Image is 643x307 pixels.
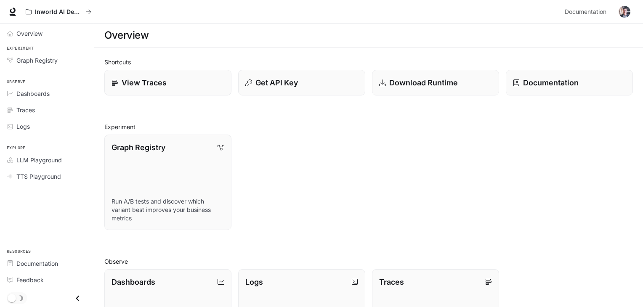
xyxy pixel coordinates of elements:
[3,256,90,271] a: Documentation
[104,27,149,44] h1: Overview
[16,29,43,38] span: Overview
[3,153,90,167] a: LLM Playground
[16,122,30,131] span: Logs
[619,6,630,18] img: User avatar
[238,70,365,95] button: Get API Key
[3,103,90,117] a: Traces
[16,259,58,268] span: Documentation
[16,275,44,284] span: Feedback
[561,3,613,20] a: Documentation
[616,3,633,20] button: User avatar
[112,142,165,153] p: Graph Registry
[3,86,90,101] a: Dashboards
[112,197,224,222] p: Run A/B tests and discover which variant best improves your business metrics
[122,77,167,88] p: View Traces
[255,77,298,88] p: Get API Key
[389,77,458,88] p: Download Runtime
[16,156,62,164] span: LLM Playground
[8,293,16,302] span: Dark mode toggle
[372,70,499,95] a: Download Runtime
[506,70,633,95] a: Documentation
[245,276,263,288] p: Logs
[104,70,231,95] a: View Traces
[523,77,579,88] p: Documentation
[3,119,90,134] a: Logs
[104,135,231,230] a: Graph RegistryRun A/B tests and discover which variant best improves your business metrics
[3,53,90,68] a: Graph Registry
[68,290,87,307] button: Close drawer
[16,172,61,181] span: TTS Playground
[16,56,58,65] span: Graph Registry
[3,273,90,287] a: Feedback
[22,3,95,20] button: All workspaces
[3,169,90,184] a: TTS Playground
[35,8,82,16] p: Inworld AI Demos
[565,7,606,17] span: Documentation
[379,276,404,288] p: Traces
[104,257,633,266] h2: Observe
[112,276,155,288] p: Dashboards
[104,58,633,66] h2: Shortcuts
[3,26,90,41] a: Overview
[16,89,50,98] span: Dashboards
[104,122,633,131] h2: Experiment
[16,106,35,114] span: Traces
